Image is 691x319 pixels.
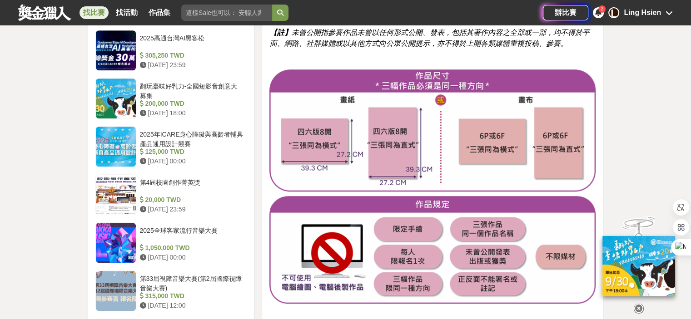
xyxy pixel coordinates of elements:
div: 第33屆視障音樂大賽(第2屆國際視障音樂大賽) [140,274,244,291]
div: 125,000 TWD [140,147,244,157]
input: 這樣Sale也可以： 安聯人壽創意銷售法募集 [181,5,272,21]
div: 305,250 TWD [140,51,244,60]
a: 找比賽 [80,6,109,19]
div: 翻玩臺味好乳力-全國短影音創意大募集 [140,82,244,99]
div: 200,000 TWD [140,99,244,108]
i: 未曾公開指參賽作品未曾以任何形式公開、發表，包括其著作內容之全部或一部，均不得於平面、網路、社群媒體或以其他方式向公眾公開提示，亦不得於上開各類媒體重複投稿、參賽。 [269,29,589,47]
img: 42f347f2-5c72-474f-92f0-36c45dd21f32.png [269,68,596,191]
div: 2025年ICARE身心障礙與高齡者輔具產品通用設計競賽 [140,130,244,147]
a: 2025年ICARE身心障礙與高齡者輔具產品通用設計競賽 125,000 TWD [DATE] 00:00 [95,126,247,167]
a: 2025高通台灣AI黑客松 305,250 TWD [DATE] 23:59 [95,30,247,71]
a: 2025全球客家流行音樂大賽 1,050,000 TWD [DATE] 00:00 [95,222,247,263]
div: 2025高通台灣AI黑客松 [140,34,244,51]
a: 辦比賽 [543,5,588,20]
img: c171a689-fb2c-43c6-a33c-e56b1f4b2190.jpg [602,235,675,295]
div: 2025全球客家流行音樂大賽 [140,226,244,243]
div: 第4屆校園創作菁英獎 [140,178,244,195]
div: [DATE] 12:00 [140,301,244,310]
a: 找活動 [112,6,141,19]
div: Ling Hsien [624,7,661,18]
a: 第4屆校園創作菁英獎 20,000 TWD [DATE] 23:59 [95,174,247,215]
div: [DATE] 18:00 [140,108,244,118]
strong: 【註】 [269,29,291,36]
span: 2 [601,6,603,11]
div: L [608,7,619,18]
a: 翻玩臺味好乳力-全國短影音創意大募集 200,000 TWD [DATE] 18:00 [95,78,247,119]
div: 315,000 TWD [140,291,244,301]
div: [DATE] 23:59 [140,60,244,70]
a: 作品集 [145,6,174,19]
div: [DATE] 00:00 [140,253,244,262]
div: [DATE] 00:00 [140,157,244,166]
div: [DATE] 23:59 [140,205,244,214]
a: 第33屆視障音樂大賽(第2屆國際視障音樂大賽) 315,000 TWD [DATE] 12:00 [95,270,247,311]
div: 20,000 TWD [140,195,244,205]
img: 4f84ab05-f77a-485d-a236-78503fb7cd7a.png [269,196,596,304]
div: 1,050,000 TWD [140,243,244,253]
